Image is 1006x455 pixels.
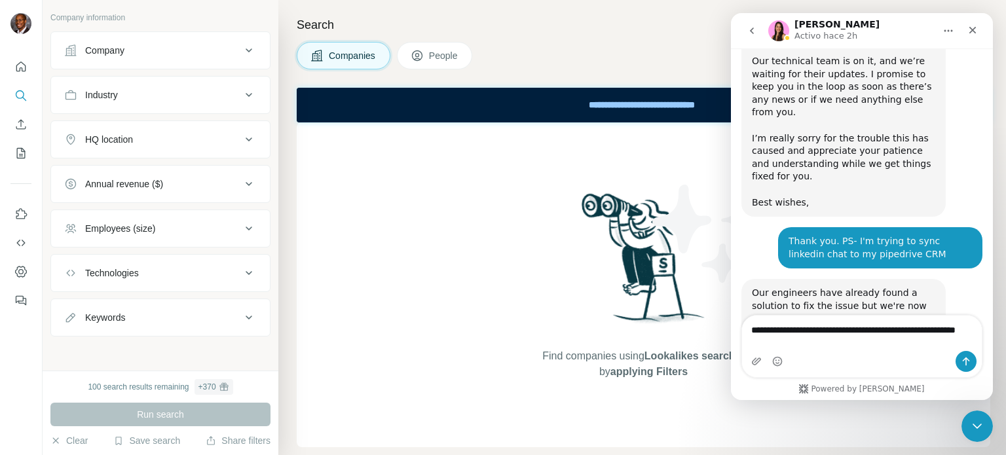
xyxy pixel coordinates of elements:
button: Enrich CSV [10,113,31,136]
div: Industry [85,88,118,101]
div: + 370 [198,381,216,393]
iframe: Banner [297,88,990,122]
button: Dashboard [10,260,31,283]
button: Feedback [10,289,31,312]
div: 100 search results remaining [88,379,233,395]
div: HQ location [85,133,133,146]
button: Employees (size) [51,213,270,244]
div: Thank you. PS- I'm trying to sync linkedin chat to my pipedrive CRM [47,214,251,255]
div: Thank you. PS- I'm trying to sync linkedin chat to my pipedrive CRM [58,222,241,247]
button: Annual revenue ($) [51,168,270,200]
span: Find companies using or by [538,348,748,380]
span: Companies [329,49,377,62]
span: People [429,49,459,62]
button: Selector de emoji [41,343,52,354]
button: Keywords [51,302,270,333]
div: Employees (size) [85,222,155,235]
div: Company [85,44,124,57]
div: Annual revenue ($) [85,177,163,191]
button: Adjuntar un archivo [20,343,31,354]
div: Our engineers have already found a solution to fix the issue but we're now waiting for the Chrome... [21,274,204,325]
button: Quick start [10,55,31,79]
button: Company [51,35,270,66]
button: Save search [113,434,180,447]
button: Search [10,84,31,107]
iframe: Intercom live chat [961,410,993,442]
button: My lists [10,141,31,165]
div: Technologies [85,266,139,280]
h4: Search [297,16,990,34]
span: Lookalikes search [644,350,736,361]
button: Share filters [206,434,270,447]
img: Surfe Illustration - Stars [644,175,762,293]
div: I’m really sorry for the trouble this has caused and appreciate your patience and understanding w... [21,119,204,183]
button: Enviar un mensaje… [225,338,246,359]
div: jason@pgpadvisory.com dice… [10,214,251,266]
div: Aurélie dice… [10,266,251,394]
div: Our engineers have already found a solution to fix the issue but we're now waiting for the Chrome... [10,266,215,365]
span: applying Filters [610,366,688,377]
iframe: Intercom live chat [731,13,993,400]
p: Company information [50,12,270,24]
button: Technologies [51,257,270,289]
div: Keywords [85,311,125,324]
button: Use Surfe on LinkedIn [10,202,31,226]
div: Our technical team is on it, and we’re waiting for their updates. I promise to keep you in the lo... [21,42,204,119]
button: Use Surfe API [10,231,31,255]
button: HQ location [51,124,270,155]
textarea: Escribe un mensaje... [11,302,251,338]
button: Industry [51,79,270,111]
div: Best wishes, [21,183,204,196]
button: Clear [50,434,88,447]
img: Avatar [10,13,31,34]
img: Surfe Illustration - Woman searching with binoculars [576,190,712,336]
